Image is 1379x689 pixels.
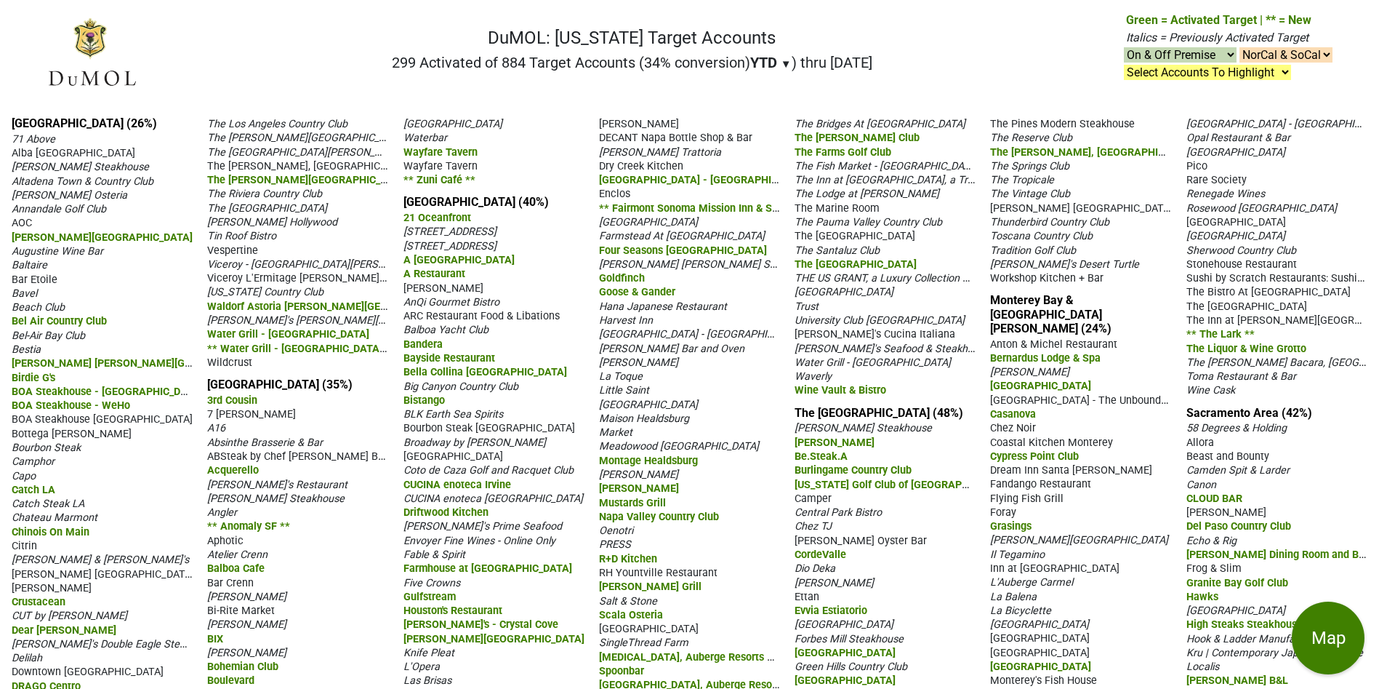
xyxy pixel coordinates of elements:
span: [PERSON_NAME][GEOGRAPHIC_DATA] [12,231,193,244]
span: Bi-Rite Market [207,605,275,617]
span: [GEOGRAPHIC_DATA] [795,286,893,298]
span: The Tropicale [990,174,1054,186]
img: DuMOL [47,17,137,89]
span: Tradition Golf Club [990,244,1076,257]
span: [PERSON_NAME][GEOGRAPHIC_DATA] [990,534,1168,546]
span: [PERSON_NAME] [403,282,483,295]
span: Wayfare Tavern [403,160,478,172]
span: ** Fairmont Sonoma Mission Inn & Spa ** [599,201,797,215]
span: Atelier Crenn [207,549,268,561]
span: University Club [GEOGRAPHIC_DATA] [795,314,965,327]
span: The [GEOGRAPHIC_DATA] [795,230,915,242]
span: Forbes Mill Steakhouse [795,633,904,645]
span: Dry Creek Kitchen [599,160,683,172]
h1: DuMOL: [US_STATE] Target Accounts [392,28,872,49]
span: Balboa Cafe [207,562,265,575]
span: [PERSON_NAME] [599,357,678,369]
span: The [PERSON_NAME][GEOGRAPHIC_DATA] [207,130,406,144]
span: Goldfinch [599,272,645,284]
span: Hana Japanese Restaurant [599,300,727,313]
span: Catch Steak LA [12,498,84,510]
span: Bel Air Country Club [12,315,107,327]
span: Bistango [403,394,445,407]
span: [PERSON_NAME] [207,647,286,659]
span: Localis [1186,661,1219,673]
span: ABSteak by Chef [PERSON_NAME] Back [207,449,395,463]
span: BOA Steakhouse - [GEOGRAPHIC_DATA][PERSON_NAME] [12,384,283,398]
span: Wine Vault & Bistro [795,384,886,397]
span: [PERSON_NAME] [PERSON_NAME][GEOGRAPHIC_DATA], A [GEOGRAPHIC_DATA] [12,356,393,370]
span: The Liquor & Wine Grotto [1186,343,1306,355]
span: [PERSON_NAME] [GEOGRAPHIC_DATA], by [PERSON_NAME] [990,201,1271,215]
span: Rare Society [1186,174,1247,186]
span: Boulevard [207,674,254,687]
span: Dio Deka [795,562,835,575]
span: [PERSON_NAME] [12,582,92,594]
span: Grasings [990,520,1032,533]
span: Bella Collina [GEOGRAPHIC_DATA] [403,366,567,378]
span: The Inn at [GEOGRAPHIC_DATA], a Tribute [GEOGRAPHIC_DATA] [795,172,1093,186]
span: [PERSON_NAME]'s - Crystal Cove [403,618,558,631]
span: [PERSON_NAME]'s Double Eagle Steakhouse [12,637,219,650]
span: [GEOGRAPHIC_DATA] [1186,230,1285,242]
span: [GEOGRAPHIC_DATA] [403,450,503,463]
span: Delilah [12,652,42,664]
span: Knife Pleat [403,647,454,659]
span: [PERSON_NAME] Oyster Bar [795,535,927,547]
span: THE US GRANT, a Luxury Collection Hotel, [GEOGRAPHIC_DATA] [795,271,1091,284]
span: 58 Degrees & Holding [1186,422,1287,434]
span: Toma Restaurant & Bar [1186,370,1296,383]
span: Altadena Town & Country Club [12,175,153,188]
span: Ettan [795,591,819,603]
span: The Bridges At [GEOGRAPHIC_DATA] [795,118,965,130]
span: Trust [795,300,819,313]
span: CUCINA enoteca Irvine [403,479,511,491]
span: Farmstead At [GEOGRAPHIC_DATA] [599,230,765,242]
span: [PERSON_NAME] Steakhouse [12,161,149,173]
span: The [GEOGRAPHIC_DATA] [795,258,917,271]
span: The [GEOGRAPHIC_DATA] [207,202,327,215]
span: The Pauma Valley Country Club [795,216,942,228]
span: The [PERSON_NAME][GEOGRAPHIC_DATA] [207,172,409,186]
span: The Vintage Club [990,188,1070,200]
span: The Los Angeles Country Club [207,118,347,130]
span: Kru | Contemporary Japanese Cuisine [1186,647,1363,659]
span: Absinthe Brasserie & Bar [207,437,323,449]
span: [GEOGRAPHIC_DATA] [403,118,502,130]
span: [PERSON_NAME] [990,366,1069,378]
span: Be.Steak.A [795,450,848,463]
span: Fable & Spirit [403,549,465,561]
span: Waterbar [403,132,447,144]
span: [PERSON_NAME]'s Cucina Italiana [795,328,955,340]
span: Beast and Bounty [1186,450,1269,463]
span: Coto de Caza Golf and Racquet Club [403,464,574,477]
span: Coastal Kitchen Monterey [990,437,1113,449]
span: The Pines Modern Steakhouse [990,118,1135,130]
span: [GEOGRAPHIC_DATA] [795,618,893,631]
span: [GEOGRAPHIC_DATA] [795,647,896,659]
span: Evvia Estiatorio [795,605,867,617]
span: Balboa Yacht Club [403,324,489,336]
span: Broadway by [PERSON_NAME] [403,437,546,449]
span: [GEOGRAPHIC_DATA] [599,216,698,228]
span: Bohemian Club [207,661,278,673]
span: BOA Steakhouse [GEOGRAPHIC_DATA] [12,413,193,426]
span: Houston's Restaurant [403,605,502,617]
span: Bourbon Steak [12,442,81,454]
span: Wildcrust [207,357,252,369]
span: [PERSON_NAME] Dining Room and Bar [1186,547,1368,561]
h2: 299 Activated of 884 Target Accounts (34% conversion) ) thru [DATE] [392,54,872,71]
a: The [GEOGRAPHIC_DATA] (48%) [795,406,963,420]
a: [GEOGRAPHIC_DATA] (40%) [403,195,549,209]
span: CLOUD BAR [1186,493,1242,505]
span: SingleThread Farm [599,637,688,649]
span: The Springs Club [990,160,1069,172]
span: Aphotic [207,535,244,547]
span: Allora [1186,437,1214,449]
span: [PERSON_NAME] [GEOGRAPHIC_DATA] [12,567,194,581]
span: [GEOGRAPHIC_DATA] [1186,146,1285,159]
span: [GEOGRAPHIC_DATA] - The Unbound Collection by Hyatt [990,393,1254,407]
span: The Santaluz Club [795,244,880,257]
span: Bestia [12,343,41,356]
span: [STREET_ADDRESS] [403,226,496,238]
